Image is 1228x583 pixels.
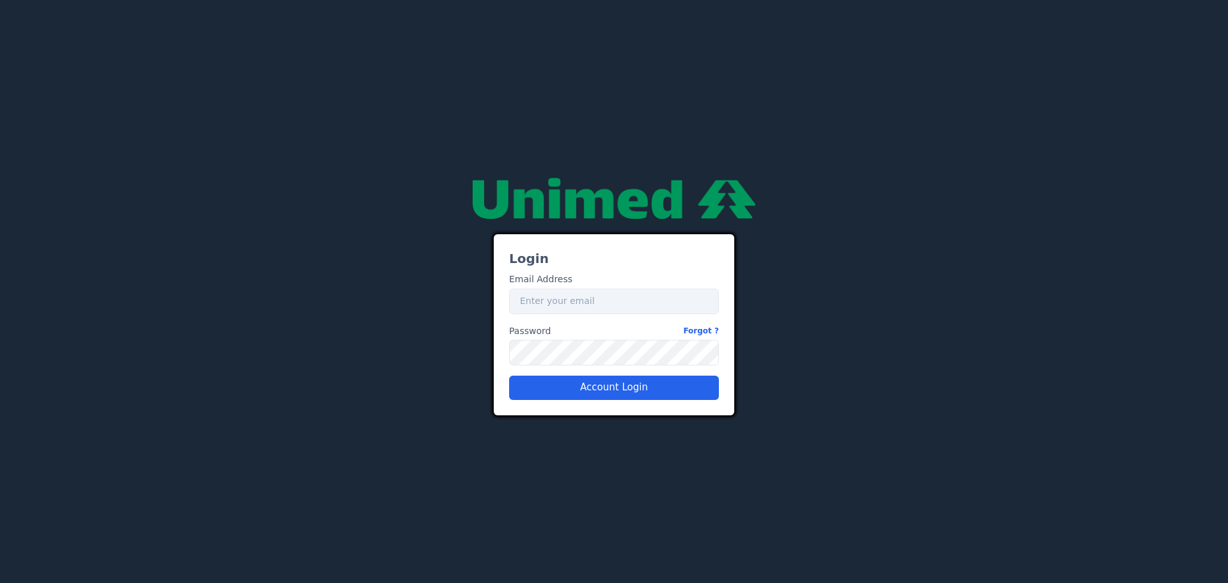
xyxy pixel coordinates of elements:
img: null [473,178,755,219]
label: Email Address [509,273,572,286]
input: Enter your email [509,289,719,314]
label: Password [509,324,719,338]
button: Account Login [509,376,719,400]
a: Forgot ? [683,324,719,338]
h3: Login [509,250,719,268]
